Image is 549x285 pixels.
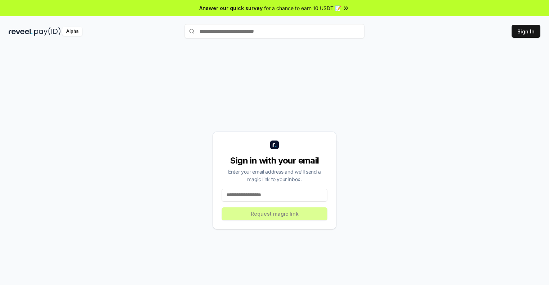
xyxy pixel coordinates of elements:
[62,27,82,36] div: Alpha
[270,141,279,149] img: logo_small
[264,4,341,12] span: for a chance to earn 10 USDT 📝
[512,25,540,38] button: Sign In
[34,27,61,36] img: pay_id
[222,168,327,183] div: Enter your email address and we’ll send a magic link to your inbox.
[9,27,33,36] img: reveel_dark
[199,4,263,12] span: Answer our quick survey
[222,155,327,166] div: Sign in with your email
